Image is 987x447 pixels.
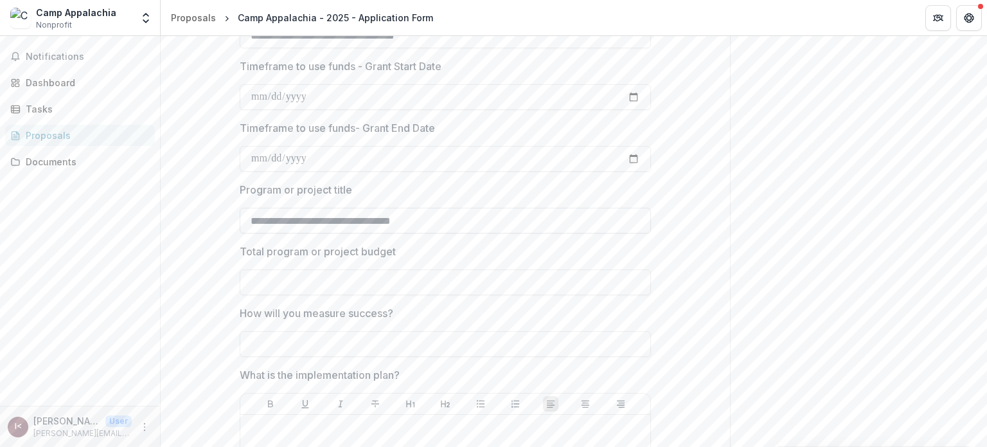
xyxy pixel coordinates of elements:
[508,396,523,412] button: Ordered List
[26,129,145,142] div: Proposals
[10,8,31,28] img: Camp Appalachia
[5,46,155,67] button: Notifications
[238,11,433,24] div: Camp Appalachia - 2025 - Application Form
[473,396,488,412] button: Bullet List
[578,396,593,412] button: Align Center
[240,182,352,197] p: Program or project title
[240,120,435,136] p: Timeframe to use funds- Grant End Date
[26,76,145,89] div: Dashboard
[240,59,441,74] p: Timeframe to use funds - Grant Start Date
[5,98,155,120] a: Tasks
[26,155,145,169] div: Documents
[137,419,152,435] button: More
[403,396,418,412] button: Heading 1
[166,8,221,27] a: Proposals
[368,396,383,412] button: Strike
[5,72,155,93] a: Dashboard
[137,5,155,31] button: Open entity switcher
[925,5,951,31] button: Partners
[171,11,216,24] div: Proposals
[166,8,438,27] nav: breadcrumb
[298,396,313,412] button: Underline
[543,396,558,412] button: Align Left
[613,396,628,412] button: Align Right
[333,396,348,412] button: Italicize
[240,244,396,259] p: Total program or project budget
[240,306,393,321] p: How will you measure success?
[33,428,132,439] p: [PERSON_NAME][EMAIL_ADDRESS][DOMAIN_NAME]
[26,51,150,62] span: Notifications
[263,396,278,412] button: Bold
[33,414,100,428] p: [PERSON_NAME] <[PERSON_NAME][EMAIL_ADDRESS][DOMAIN_NAME]>
[5,125,155,146] a: Proposals
[5,151,155,172] a: Documents
[956,5,982,31] button: Get Help
[105,415,132,427] p: User
[36,19,72,31] span: Nonprofit
[26,102,145,116] div: Tasks
[240,367,400,383] p: What is the implementation plan?
[36,6,116,19] div: Camp Appalachia
[15,423,22,431] div: Isaac Mace <i.mace@campappalachia.org>
[438,396,453,412] button: Heading 2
